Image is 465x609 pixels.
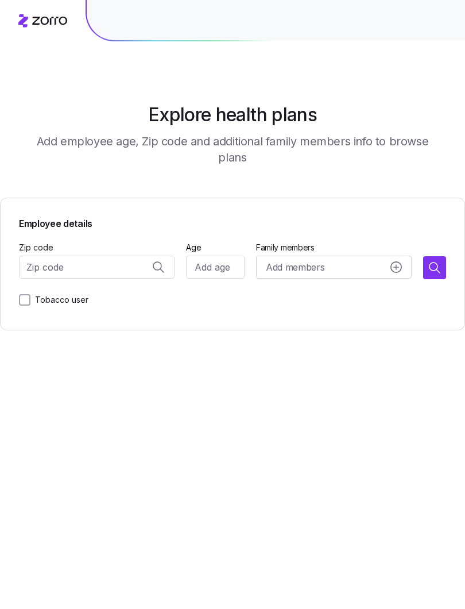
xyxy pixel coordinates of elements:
span: Employee details [19,217,446,231]
label: Age [186,241,201,254]
button: Add membersadd icon [256,256,412,279]
input: Add age [186,256,245,279]
input: Zip code [19,256,175,279]
h3: Add employee age, Zip code and additional family members info to browse plans [24,133,442,165]
h1: Explore health plans [148,101,317,129]
span: Add members [266,260,324,275]
label: Zip code [19,241,53,254]
span: Family members [256,242,412,253]
label: Tobacco user [30,293,88,307]
svg: add icon [390,261,402,273]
